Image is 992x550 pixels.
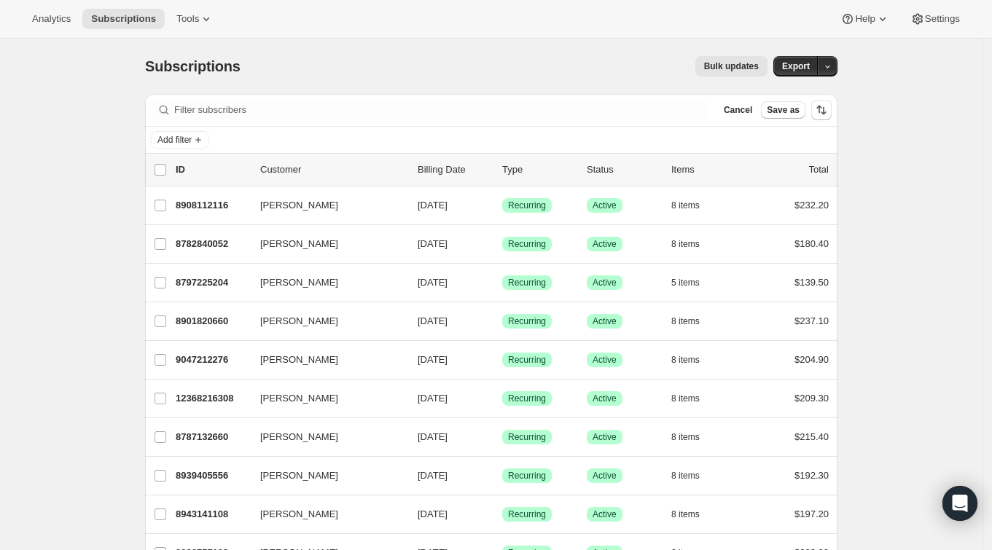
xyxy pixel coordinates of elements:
span: Recurring [508,508,546,520]
button: [PERSON_NAME] [251,348,397,372]
span: [PERSON_NAME] [260,468,338,483]
span: 5 items [671,277,700,288]
span: $180.40 [794,238,829,249]
span: $197.20 [794,508,829,519]
span: 8 items [671,393,700,404]
div: 8901820660[PERSON_NAME][DATE]SuccessRecurringSuccessActive8 items$237.10 [176,311,829,331]
span: 8 items [671,315,700,327]
span: 8 items [671,238,700,250]
span: 8 items [671,508,700,520]
button: [PERSON_NAME] [251,271,397,294]
button: Sort the results [811,100,832,120]
p: 12368216308 [176,391,249,406]
span: [PERSON_NAME] [260,275,338,290]
span: [PERSON_NAME] [260,198,338,213]
span: 8 items [671,470,700,482]
span: [PERSON_NAME] [260,430,338,444]
button: Cancel [718,101,758,119]
span: Recurring [508,200,546,211]
button: 8 items [671,465,716,486]
button: 8 items [671,427,716,447]
button: 8 items [671,350,716,370]
span: Active [593,393,617,404]
span: Recurring [508,315,546,327]
span: Active [593,470,617,482]
span: [DATE] [418,315,448,326]
button: [PERSON_NAME] [251,425,397,449]
button: Subscriptions [82,9,165,29]
button: 8 items [671,234,716,254]
p: Status [587,162,660,177]
div: 8782840052[PERSON_NAME][DATE]SuccessRecurringSuccessActive8 items$180.40 [176,234,829,254]
span: $232.20 [794,200,829,211]
span: Active [593,315,617,327]
p: Customer [260,162,406,177]
span: [DATE] [418,470,448,481]
span: 8 items [671,200,700,211]
p: Total [809,162,829,177]
span: Bulk updates [704,60,759,72]
span: $209.30 [794,393,829,404]
button: [PERSON_NAME] [251,387,397,410]
span: [PERSON_NAME] [260,391,338,406]
span: [DATE] [418,393,448,404]
div: 8787132660[PERSON_NAME][DATE]SuccessRecurringSuccessActive8 items$215.40 [176,427,829,447]
div: IDCustomerBilling DateTypeStatusItemsTotal [176,162,829,177]
p: 9047212276 [176,353,249,367]
span: Subscriptions [145,58,241,74]
span: [PERSON_NAME] [260,507,338,522]
span: $237.10 [794,315,829,326]
p: 8908112116 [176,198,249,213]
button: Tools [168,9,222,29]
span: [DATE] [418,354,448,365]
button: [PERSON_NAME] [251,464,397,487]
div: Items [671,162,744,177]
div: Open Intercom Messenger [942,486,977,521]
button: [PERSON_NAME] [251,310,397,333]
span: $192.30 [794,470,829,481]
span: 8 items [671,431,700,443]
p: 8782840052 [176,237,249,251]
button: [PERSON_NAME] [251,194,397,217]
span: Recurring [508,393,546,404]
button: Settings [902,9,969,29]
div: 9047212276[PERSON_NAME][DATE]SuccessRecurringSuccessActive8 items$204.90 [176,350,829,370]
button: 8 items [671,311,716,331]
p: 8787132660 [176,430,249,444]
button: 8 items [671,388,716,409]
span: Cancel [724,104,752,116]
span: [PERSON_NAME] [260,353,338,367]
button: Export [773,56,819,76]
button: 8 items [671,195,716,216]
p: Billing Date [418,162,491,177]
span: Tools [176,13,199,25]
span: Active [593,508,617,520]
div: 8939405556[PERSON_NAME][DATE]SuccessRecurringSuccessActive8 items$192.30 [176,465,829,486]
span: $204.90 [794,354,829,365]
p: 8939405556 [176,468,249,483]
button: [PERSON_NAME] [251,232,397,256]
span: [PERSON_NAME] [260,237,338,251]
p: 8797225204 [176,275,249,290]
span: Export [782,60,810,72]
span: Settings [925,13,960,25]
div: 8797225204[PERSON_NAME][DATE]SuccessRecurringSuccessActive5 items$139.50 [176,272,829,293]
span: [DATE] [418,431,448,442]
span: Active [593,277,617,288]
span: [PERSON_NAME] [260,314,338,329]
span: Recurring [508,277,546,288]
span: [DATE] [418,200,448,211]
span: Save as [767,104,800,116]
p: ID [176,162,249,177]
span: [DATE] [418,508,448,519]
button: Add filter [151,131,209,149]
span: [DATE] [418,277,448,288]
p: 8901820660 [176,314,249,329]
div: Type [502,162,575,177]
span: $215.40 [794,431,829,442]
span: Active [593,238,617,250]
span: Recurring [508,470,546,482]
span: Help [855,13,875,25]
div: 8908112116[PERSON_NAME][DATE]SuccessRecurringSuccessActive8 items$232.20 [176,195,829,216]
button: 8 items [671,504,716,525]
